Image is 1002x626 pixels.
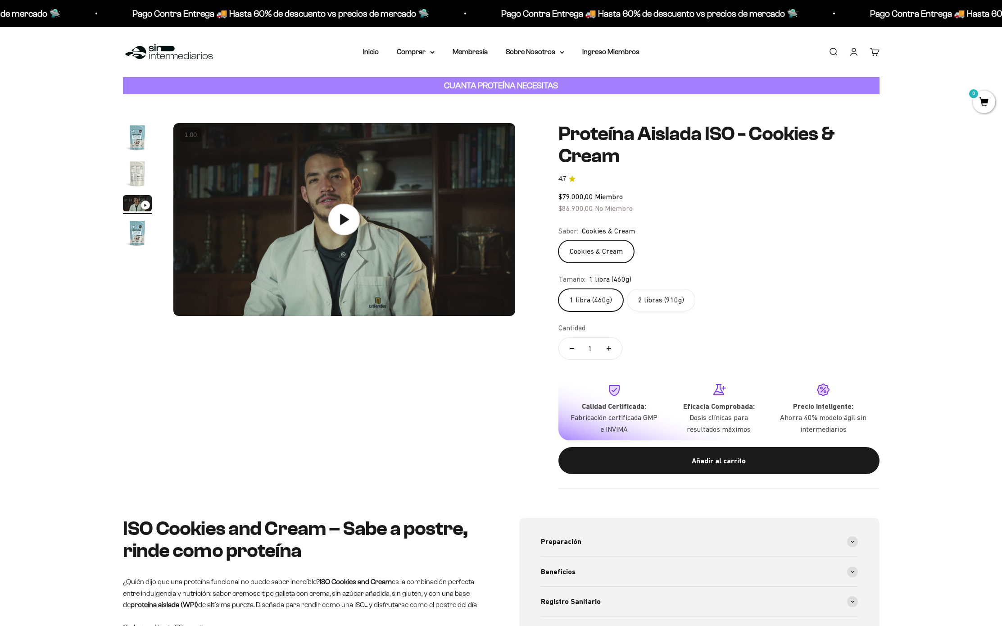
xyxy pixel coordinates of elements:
[541,536,581,548] span: Preparación
[500,6,797,21] p: Pago Contra Entrega 🚚 Hasta 60% de descuento vs precios de mercado 🛸
[506,46,564,58] summary: Sobre Nosotros
[320,578,392,585] strong: ISO Cookies and Cream
[596,338,622,359] button: Aumentar cantidad
[778,412,868,435] p: Ahorra 40% modelo ágil sin intermediarios
[123,123,152,155] button: Ir al artículo 1
[582,225,635,237] span: Cookies & Cream
[123,219,152,247] img: Proteína Aislada ISO - Cookies & Cream
[576,455,861,467] div: Añadir al carrito
[147,155,186,171] button: Enviar
[558,174,566,184] span: 4.7
[397,46,435,58] summary: Comprar
[11,63,186,79] div: Detalles sobre ingredientes "limpios"
[558,225,578,237] legend: Sabor:
[123,219,152,250] button: Ir al artículo 4
[11,81,186,97] div: País de origen de ingredientes
[541,566,576,578] span: Beneficios
[541,596,601,608] span: Registro Sanitario
[11,117,186,133] div: Comparativa con otros productos similares
[453,48,488,55] a: Membresía
[541,557,858,587] summary: Beneficios
[11,14,186,55] p: Para decidirte a comprar este suplemento, ¿qué información específica sobre su pureza, origen o c...
[123,195,152,214] button: Ir al artículo 3
[123,576,483,611] p: ¿Quién dijo que una proteína funcional no puede saber increíble? es la combinación perfecta entre...
[569,412,659,435] p: Fabricación certificada GMP e INVIMA
[973,98,995,108] a: 0
[589,274,631,285] span: 1 libra (460g)
[558,274,585,285] legend: Tamaño:
[793,402,853,411] strong: Precio Inteligente:
[131,601,198,608] strong: proteína aislada (WPI)
[683,402,755,411] strong: Eficacia Comprobada:
[595,204,633,212] span: No Miembro
[444,81,558,90] strong: CUANTA PROTEÍNA NECESITAS
[558,174,880,184] a: 4.74.7 de 5.0 estrellas
[559,338,585,359] button: Reducir cantidad
[541,587,858,617] summary: Registro Sanitario
[148,155,186,171] span: Enviar
[123,518,483,562] h2: ISO Cookies and Cream – Sabe a postre, rinde como proteína
[541,527,858,557] summary: Preparación
[11,99,186,115] div: Certificaciones de calidad
[558,204,593,212] span: $86.900,00
[558,322,587,334] label: Cantidad:
[558,123,880,167] h1: Proteína Aislada ISO - Cookies & Cream
[363,48,379,55] a: Inicio
[582,402,646,411] strong: Calidad Certificada:
[123,123,152,152] img: Proteína Aislada ISO - Cookies & Cream
[123,159,152,191] button: Ir al artículo 2
[558,447,880,474] button: Añadir al carrito
[558,192,593,201] span: $79.000,00
[595,192,623,201] span: Miembro
[674,412,764,435] p: Dosis clínicas para resultados máximos
[123,159,152,188] img: Proteína Aislada ISO - Cookies & Cream
[131,6,428,21] p: Pago Contra Entrega 🚚 Hasta 60% de descuento vs precios de mercado 🛸
[968,88,979,99] mark: 0
[582,48,639,55] a: Ingreso Miembros
[30,136,186,151] input: Otra (por favor especifica)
